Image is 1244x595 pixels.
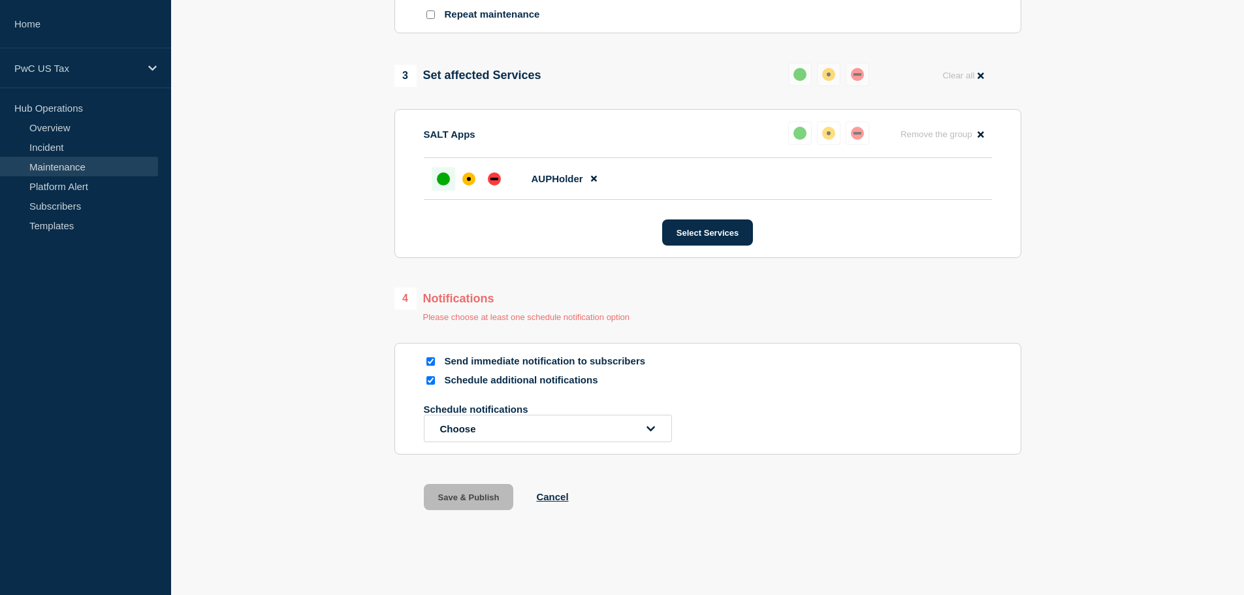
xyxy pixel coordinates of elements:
div: Notifications [394,287,630,310]
button: Clear all [934,63,991,88]
div: affected [822,68,835,81]
button: Save & Publish [424,484,514,510]
div: affected [462,172,475,185]
div: down [488,172,501,185]
button: up [788,121,812,145]
div: Set affected Services [394,65,541,87]
input: Schedule additional notifications [426,376,435,385]
p: Repeat maintenance [445,8,540,21]
button: down [846,63,869,86]
div: up [793,127,806,140]
button: Cancel [536,491,568,502]
p: SALT Apps [424,129,475,140]
button: Remove the group [893,121,992,147]
button: up [788,63,812,86]
div: down [851,68,864,81]
span: 3 [394,65,417,87]
button: Select Services [662,219,753,246]
p: Schedule additional notifications [445,374,654,387]
div: up [793,68,806,81]
span: 4 [394,287,417,310]
p: PwC US Tax [14,63,140,74]
p: Schedule notifications [424,404,633,415]
button: down [846,121,869,145]
span: AUPHolder [532,173,583,184]
input: Repeat maintenance [426,10,435,19]
p: Send immediate notification to subscribers [445,355,654,368]
p: Please choose at least one schedule notification option [423,312,630,322]
button: affected [817,63,840,86]
button: affected [817,121,840,145]
div: up [437,172,450,185]
input: Send immediate notification to subscribers [426,357,435,366]
button: open dropdown [424,415,672,442]
div: affected [822,127,835,140]
span: Remove the group [901,129,972,139]
div: down [851,127,864,140]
